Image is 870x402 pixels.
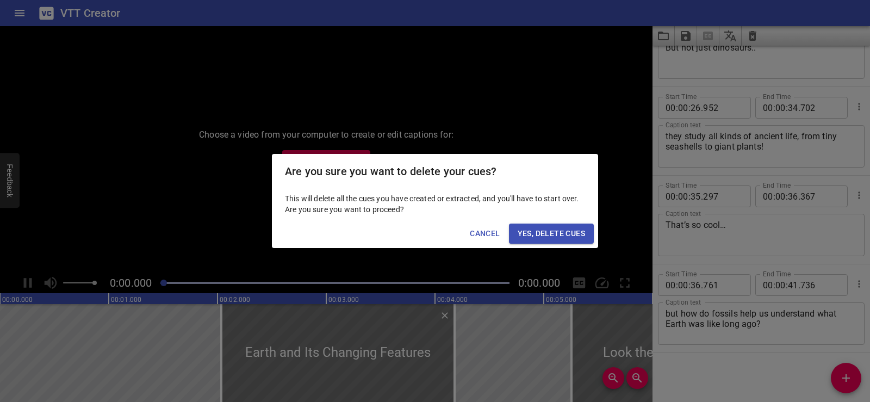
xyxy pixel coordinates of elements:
button: Yes, Delete Cues [509,224,594,244]
div: This will delete all the cues you have created or extracted, and you'll have to start over. Are y... [272,189,598,219]
h2: Are you sure you want to delete your cues? [285,163,585,180]
button: Cancel [465,224,504,244]
span: Yes, Delete Cues [518,227,585,240]
span: Cancel [470,227,500,240]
